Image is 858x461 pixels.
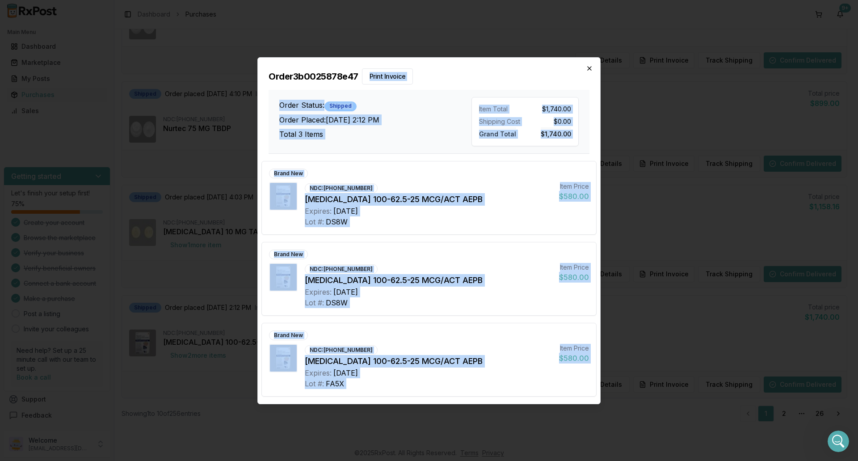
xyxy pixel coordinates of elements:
[279,114,471,125] h3: Order Placed: [DATE] 2:12 PM
[39,114,164,132] div: Yes, 2 bottles. Also looking for another [MEDICAL_DATA] 3
[153,289,168,304] button: Send a message…
[42,293,50,300] button: Gif picker
[14,76,127,85] div: Did you need any [MEDICAL_DATA]?
[85,144,172,164] div: [MEDICAL_DATA] 20mg
[326,378,344,389] div: FA5X
[7,242,172,277] div: Manuel says…
[542,105,571,114] span: $1,740.00
[305,287,332,297] div: Expires:
[479,117,522,126] div: Shipping Cost
[828,431,849,452] iframe: Intercom live chat
[269,330,308,340] div: Brand New
[305,264,378,274] div: NDC: [PHONE_NUMBER]
[305,193,552,206] div: [MEDICAL_DATA] 100-62.5-25 MCG/ACT AEPB
[7,14,172,41] div: JEFFREY says…
[362,68,413,85] button: Print Invoice
[7,109,172,144] div: JEFFREY says…
[559,272,589,283] div: $580.00
[92,150,164,159] div: [MEDICAL_DATA] 20mg
[28,293,35,300] button: Emoji picker
[7,242,147,270] div: i added the 2 to your cart still looking for the rest
[123,20,164,29] div: thats good ty
[32,207,172,235] div: 10 (whatever the normal strength we order is)
[25,5,40,19] img: Profile image for Manuel
[7,70,134,90] div: Did you need any [MEDICAL_DATA]?
[326,216,348,227] div: DS8W
[541,128,571,138] span: $1,740.00
[43,4,101,11] h1: [PERSON_NAME]
[39,212,164,229] div: 10 (whatever the normal strength we order is)
[324,101,357,111] div: Shipped
[14,176,139,194] div: On it! and what strength [MEDICAL_DATA]?
[8,274,171,289] textarea: Message…
[269,169,308,178] div: Brand New
[7,207,172,242] div: JEFFREY says…
[529,117,571,126] div: $0.00
[559,263,589,272] div: Item Price
[7,144,172,171] div: JEFFREY says…
[279,129,471,140] h3: Total 3 Items
[559,182,589,191] div: Item Price
[270,345,297,372] img: Trelegy Ellipta 100-62.5-25 MCG/ACT AEPB
[7,171,147,199] div: On it! and what strength [MEDICAL_DATA]?
[7,70,172,97] div: Manuel says…
[269,68,589,85] h2: Order 3b0025878e47
[333,206,358,216] div: [DATE]
[305,345,378,355] div: NDC: [PHONE_NUMBER]
[157,4,173,20] div: Close
[270,183,297,210] img: Trelegy Ellipta 100-62.5-25 MCG/ACT AEPB
[279,100,471,111] h3: Order Status:
[559,191,589,202] div: $580.00
[305,216,324,227] div: Lot #:
[269,250,308,259] div: Brand New
[116,14,172,34] div: thats good ty
[14,293,21,300] button: Upload attachment
[333,287,358,297] div: [DATE]
[270,264,297,291] img: Trelegy Ellipta 100-62.5-25 MCG/ACT AEPB
[7,41,147,69] div: everything in your cart if anything looks off let me know
[7,171,172,206] div: Manuel says…
[14,47,139,64] div: everything in your cart if anything looks off let me know
[479,128,516,138] span: Grand Total
[559,353,589,364] div: $580.00
[333,368,358,378] div: [DATE]
[140,4,157,21] button: Home
[305,368,332,378] div: Expires:
[479,105,522,114] div: Item Total
[7,41,172,70] div: Manuel says…
[305,378,324,389] div: Lot #:
[326,297,348,308] div: DS8W
[7,97,172,109] div: [DATE]
[305,297,324,308] div: Lot #:
[305,183,378,193] div: NDC: [PHONE_NUMBER]
[305,355,552,368] div: [MEDICAL_DATA] 100-62.5-25 MCG/ACT AEPB
[43,11,61,20] p: Active
[305,206,332,216] div: Expires:
[305,274,552,287] div: [MEDICAL_DATA] 100-62.5-25 MCG/ACT AEPB
[559,344,589,353] div: Item Price
[6,4,23,21] button: go back
[14,247,139,265] div: i added the 2 to your cart still looking for the rest
[32,109,172,137] div: Yes, 2 bottles. Also looking for another [MEDICAL_DATA] 3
